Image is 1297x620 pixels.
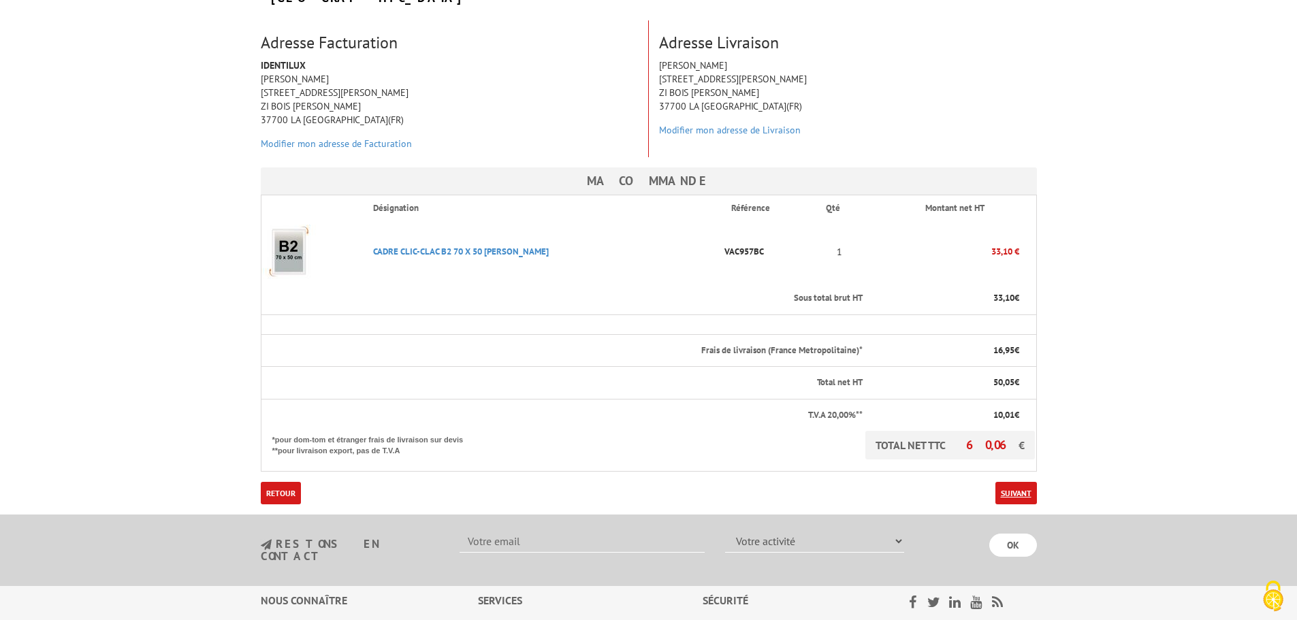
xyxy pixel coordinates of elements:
[261,334,864,367] th: Frais de livraison (France Metropolitaine)*
[261,482,301,504] a: Retour
[261,225,316,279] img: CADRE CLIC-CLAC B2 70 X 50 CM BLANC
[1249,574,1297,620] button: Cookies (fenêtre modale)
[720,240,815,263] p: VAC957BC
[966,437,1019,453] span: 60,06
[261,167,1037,195] h3: Ma commande
[261,367,864,399] th: Total net HT
[272,431,477,456] p: *pour dom-tom et étranger frais de livraison sur devis **pour livraison export, pas de T.V.A
[993,409,1014,421] span: 10,01
[261,59,306,71] strong: IDENTILUX
[875,344,1019,357] p: €
[993,376,1014,388] span: 50,05
[1256,579,1290,613] img: Cookies (fenêtre modale)
[815,195,864,221] th: Qté
[815,221,864,282] td: 1
[875,376,1019,389] p: €
[460,529,705,553] input: Votre email
[995,482,1037,504] a: Suivant
[272,409,863,422] p: T.V.A 20,00%**
[261,593,478,608] div: Nous connaître
[362,195,720,221] th: Désignation
[703,593,874,608] div: Sécurité
[993,292,1014,304] span: 33,10
[251,59,648,157] div: [PERSON_NAME] [STREET_ADDRESS][PERSON_NAME] ZI BOIS [PERSON_NAME] 37700 LA [GEOGRAPHIC_DATA](FR)
[875,292,1019,305] p: €
[373,246,549,257] a: CADRE CLIC-CLAC B2 70 X 50 [PERSON_NAME]
[659,34,1037,52] h3: Adresse Livraison
[720,195,815,221] th: Référence
[478,593,703,608] div: Services
[875,409,1019,422] p: €
[261,137,412,150] a: Modifier mon adresse de Facturation
[261,539,272,551] img: newsletter.jpg
[261,282,864,314] th: Sous total brut HT
[649,59,1047,144] div: [PERSON_NAME] [STREET_ADDRESS][PERSON_NAME] ZI BOIS [PERSON_NAME] 37700 LA [GEOGRAPHIC_DATA](FR)
[261,34,638,52] h3: Adresse Facturation
[261,538,440,562] h3: restons en contact
[993,344,1014,356] span: 16,95
[659,124,801,136] a: Modifier mon adresse de Livraison
[865,431,1035,459] p: TOTAL NET TTC €
[864,240,1019,263] p: 33,10 €
[989,534,1037,557] input: OK
[875,202,1034,215] p: Montant net HT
